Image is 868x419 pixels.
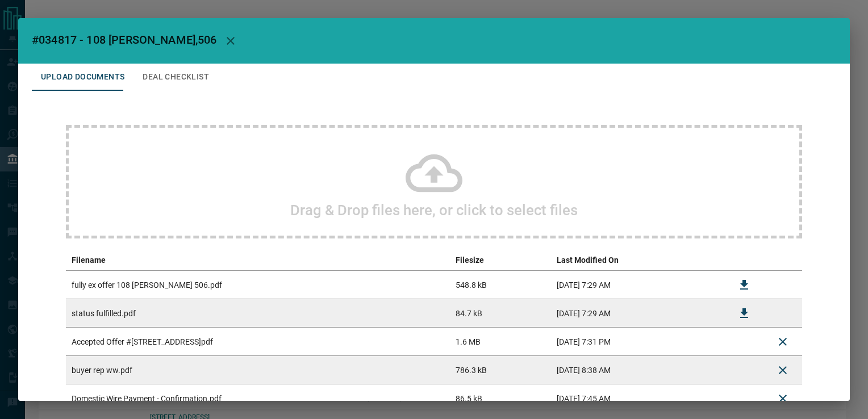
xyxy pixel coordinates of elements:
button: Delete [769,357,796,384]
td: [DATE] 7:45 AM [551,384,725,413]
span: #034817 - 108 [PERSON_NAME],506 [32,33,217,47]
th: Last Modified On [551,250,725,271]
td: fully ex offer 108 [PERSON_NAME] 506.pdf [66,271,450,299]
th: download action column [725,250,763,271]
div: Drag & Drop files here, or click to select files [66,125,802,238]
td: 1.6 MB [450,328,551,356]
td: Domestic Wire Payment - Confirmation.pdf [66,384,450,413]
th: delete file action column [763,250,802,271]
td: status fulfilled.pdf [66,299,450,328]
th: Filename [66,250,450,271]
td: Accepted Offer #[STREET_ADDRESS]pdf [66,328,450,356]
td: [DATE] 8:38 AM [551,356,725,384]
td: [DATE] 7:29 AM [551,299,725,328]
button: Deal Checklist [133,64,218,91]
th: Filesize [450,250,551,271]
button: Delete [769,385,796,412]
td: [DATE] 7:31 PM [551,328,725,356]
td: 548.8 kB [450,271,551,299]
td: buyer rep ww.pdf [66,356,450,384]
h2: Drag & Drop files here, or click to select files [290,202,578,219]
button: Upload Documents [32,64,133,91]
td: [DATE] 7:29 AM [551,271,725,299]
button: Download [731,300,758,327]
td: 86.5 kB [450,384,551,413]
button: Delete [769,328,796,355]
button: Download [731,271,758,299]
td: 84.7 kB [450,299,551,328]
td: 786.3 kB [450,356,551,384]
